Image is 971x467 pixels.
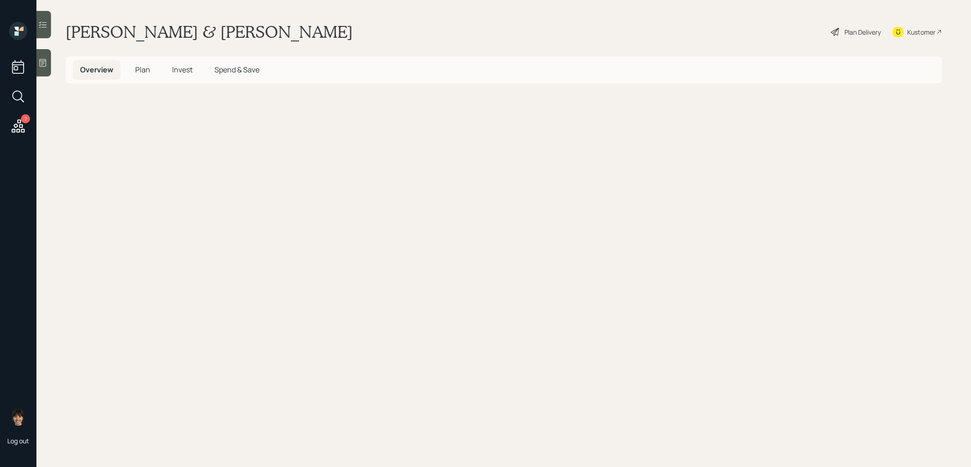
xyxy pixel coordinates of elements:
[66,22,353,42] h1: [PERSON_NAME] & [PERSON_NAME]
[9,407,27,426] img: treva-nostdahl-headshot.png
[844,27,881,37] div: Plan Delivery
[907,27,935,37] div: Kustomer
[214,65,259,75] span: Spend & Save
[21,114,30,123] div: 7
[80,65,113,75] span: Overview
[135,65,150,75] span: Plan
[7,437,29,445] div: Log out
[172,65,193,75] span: Invest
